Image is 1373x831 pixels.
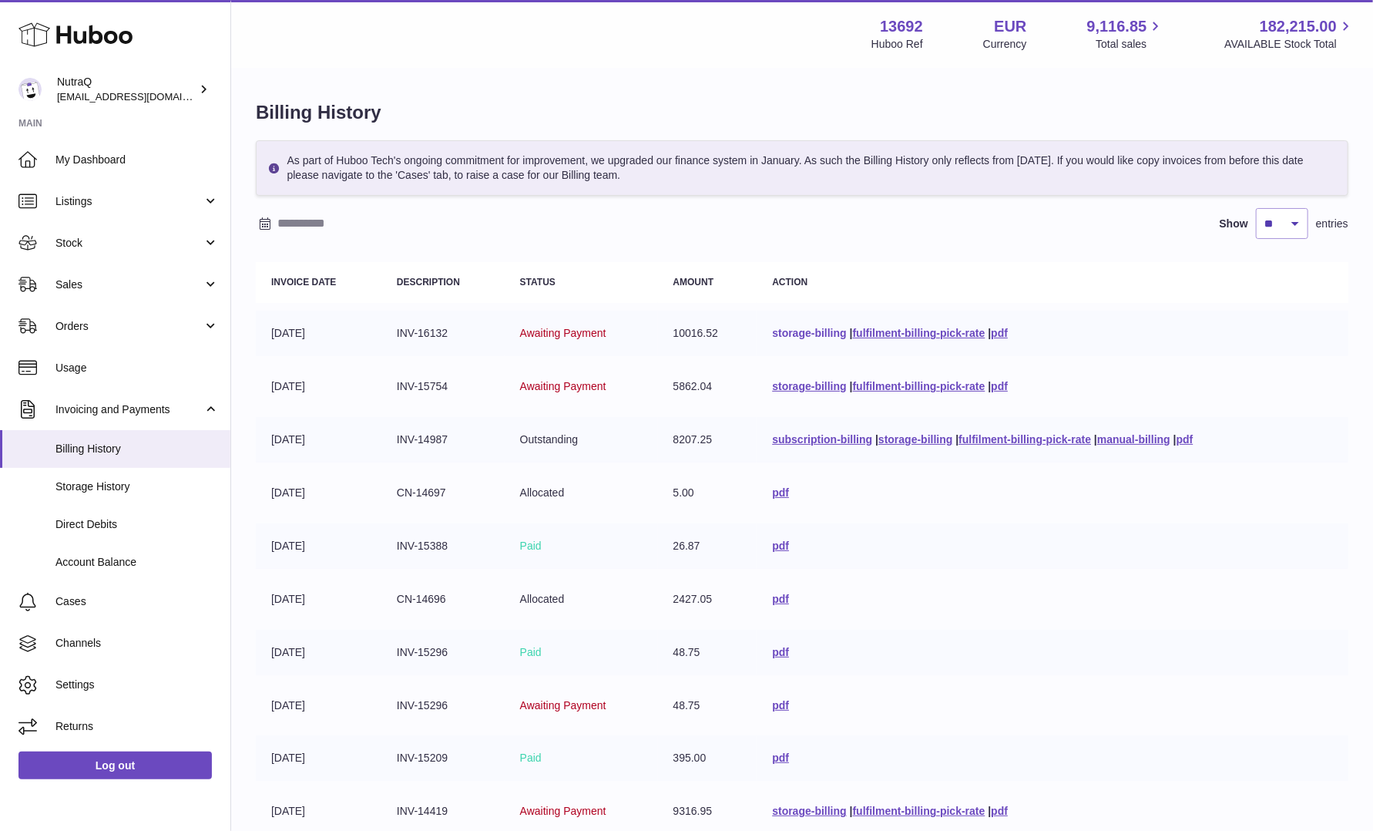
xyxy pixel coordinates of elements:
[55,517,219,532] span: Direct Debits
[520,752,542,764] span: Paid
[55,361,219,375] span: Usage
[55,319,203,334] span: Orders
[381,523,505,569] td: INV-15388
[256,364,381,409] td: [DATE]
[991,805,1008,817] a: pdf
[520,433,579,446] span: Outstanding
[520,486,565,499] span: Allocated
[1220,217,1248,231] label: Show
[520,327,606,339] span: Awaiting Payment
[658,523,757,569] td: 26.87
[991,380,1008,392] a: pdf
[991,327,1008,339] a: pdf
[381,470,505,516] td: CN-14697
[850,380,853,392] span: |
[1224,16,1355,52] a: 182,215.00 AVAILABLE Stock Total
[658,735,757,781] td: 395.00
[18,752,212,779] a: Log out
[853,805,985,817] a: fulfilment-billing-pick-rate
[256,311,381,356] td: [DATE]
[55,479,219,494] span: Storage History
[1173,433,1177,446] span: |
[55,442,219,456] span: Billing History
[256,683,381,728] td: [DATE]
[1094,433,1097,446] span: |
[271,277,336,288] strong: Invoice Date
[983,37,1027,52] div: Currency
[1096,37,1164,52] span: Total sales
[878,433,952,446] a: storage-billing
[55,678,219,692] span: Settings
[772,327,846,339] a: storage-billing
[772,540,789,552] a: pdf
[397,277,460,288] strong: Description
[772,646,789,658] a: pdf
[658,311,757,356] td: 10016.52
[875,433,878,446] span: |
[1224,37,1355,52] span: AVAILABLE Stock Total
[520,805,606,817] span: Awaiting Payment
[520,646,542,658] span: Paid
[520,593,565,605] span: Allocated
[658,364,757,409] td: 5862.04
[55,636,219,651] span: Channels
[1087,16,1165,52] a: 9,116.85 Total sales
[673,277,714,288] strong: Amount
[381,630,505,675] td: INV-15296
[994,16,1026,37] strong: EUR
[1087,16,1147,37] span: 9,116.85
[850,805,853,817] span: |
[772,380,846,392] a: storage-billing
[381,577,505,622] td: CN-14696
[55,719,219,734] span: Returns
[18,78,42,101] img: log@nutraq.com
[381,311,505,356] td: INV-16132
[658,577,757,622] td: 2427.05
[1177,433,1193,446] a: pdf
[772,433,872,446] a: subscription-billing
[57,90,227,103] span: [EMAIL_ADDRESS][DOMAIN_NAME]
[55,194,203,209] span: Listings
[658,470,757,516] td: 5.00
[256,140,1348,196] div: As part of Huboo Tech's ongoing commitment for improvement, we upgraded our finance system in Jan...
[256,630,381,675] td: [DATE]
[256,523,381,569] td: [DATE]
[772,699,789,712] a: pdf
[57,75,196,104] div: NutraQ
[381,735,505,781] td: INV-15209
[988,805,991,817] span: |
[55,278,203,292] span: Sales
[256,470,381,516] td: [DATE]
[1097,433,1170,446] a: manual-billing
[256,735,381,781] td: [DATE]
[955,433,958,446] span: |
[381,364,505,409] td: INV-15754
[772,593,789,605] a: pdf
[988,327,991,339] span: |
[256,100,1348,125] h1: Billing History
[256,417,381,463] td: [DATE]
[658,417,757,463] td: 8207.25
[1316,217,1348,231] span: entries
[853,380,985,392] a: fulfilment-billing-pick-rate
[55,555,219,570] span: Account Balance
[871,37,923,52] div: Huboo Ref
[772,752,789,764] a: pdf
[772,277,807,288] strong: Action
[658,683,757,728] td: 48.75
[988,380,991,392] span: |
[381,683,505,728] td: INV-15296
[55,236,203,251] span: Stock
[55,594,219,609] span: Cases
[55,153,219,167] span: My Dashboard
[772,486,789,499] a: pdf
[520,380,606,392] span: Awaiting Payment
[850,327,853,339] span: |
[256,577,381,622] td: [DATE]
[853,327,985,339] a: fulfilment-billing-pick-rate
[520,540,542,552] span: Paid
[880,16,923,37] strong: 13692
[958,433,1091,446] a: fulfilment-billing-pick-rate
[772,805,846,817] a: storage-billing
[55,402,203,417] span: Invoicing and Payments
